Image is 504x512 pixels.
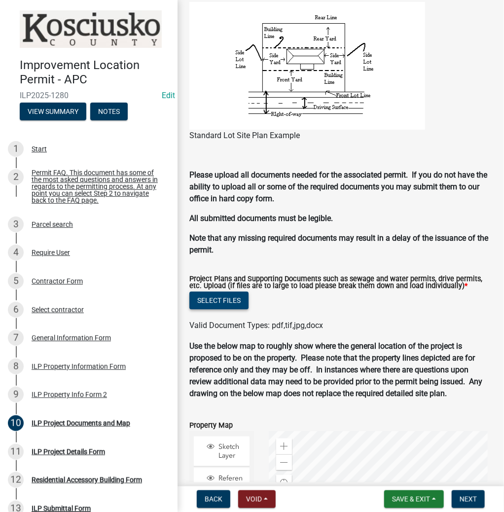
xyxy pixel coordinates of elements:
div: Permit FAQ. This document has some of the most asked questions and answers in regards to the perm... [32,169,162,204]
label: Property Map [189,422,233,429]
div: ILP Property Information Form [32,363,126,370]
div: 6 [8,302,24,318]
div: 12 [8,472,24,488]
strong: Use the below map to roughly show where the general location of the project is proposed to be on ... [189,341,482,398]
div: Find my location [276,475,292,491]
img: Kosciusko County, Indiana [20,10,162,48]
div: 10 [8,415,24,431]
strong: Note that any missing required documents may result in a delay of the issuance of the permit. [189,233,488,255]
a: Edit [162,91,175,100]
li: Sketch Layer [194,437,250,467]
div: Zoom out [276,454,292,470]
button: Notes [90,103,128,120]
div: Sketch Layer [205,442,246,460]
div: 8 [8,359,24,374]
div: 7 [8,330,24,346]
button: Back [197,490,230,508]
div: Contractor Form [32,278,83,285]
div: Select contractor [32,306,84,313]
div: ILP Submittal Form [32,505,91,512]
strong: Please upload all documents needed for the associated permit. If you do not have the ability to u... [189,170,487,203]
span: Void [246,495,262,503]
button: Select files [189,292,249,309]
label: Project Plans and Supporting Documents such as sewage and water permits, drive permits, etc. Uplo... [189,276,492,290]
div: 3 [8,217,24,232]
div: Residential Accessory Building Form [32,476,142,483]
div: Zoom in [276,439,292,454]
span: ILP2025-1280 [20,91,158,100]
div: Reference Layer [205,474,246,501]
div: 2 [8,169,24,185]
button: Void [238,490,276,508]
wm-modal-confirm: Edit Application Number [162,91,175,100]
div: ILP Project Details Form [32,448,105,455]
div: 9 [8,387,24,402]
span: Reference Layer [216,474,246,501]
div: ILP Property Info Form 2 [32,391,107,398]
div: Start [32,146,47,152]
span: Next [460,495,477,503]
wm-modal-confirm: Notes [90,108,128,116]
div: 11 [8,444,24,460]
button: Next [452,490,485,508]
li: Reference Layer [194,468,250,508]
figcaption: Standard Lot Site Plan Example [189,130,492,142]
span: Back [205,495,222,503]
div: 4 [8,245,24,260]
button: Save & Exit [384,490,444,508]
div: Parcel search [32,221,73,228]
div: Require User [32,249,70,256]
div: 1 [8,141,24,157]
div: 5 [8,273,24,289]
wm-modal-confirm: Summary [20,108,86,116]
img: lot_setback_pics_f73b0f8a-4d41-487b-93b4-04c1c3089d74.bmp [189,2,425,130]
h4: Improvement Location Permit - APC [20,58,170,87]
strong: All submitted documents must be legible. [189,214,333,223]
span: Save & Exit [392,495,430,503]
div: General Information Form [32,334,111,341]
div: ILP Project Documents and Map [32,420,130,427]
span: Valid Document Types: pdf,tif,jpg,docx [189,321,323,330]
span: Sketch Layer [216,442,246,460]
button: View Summary [20,103,86,120]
